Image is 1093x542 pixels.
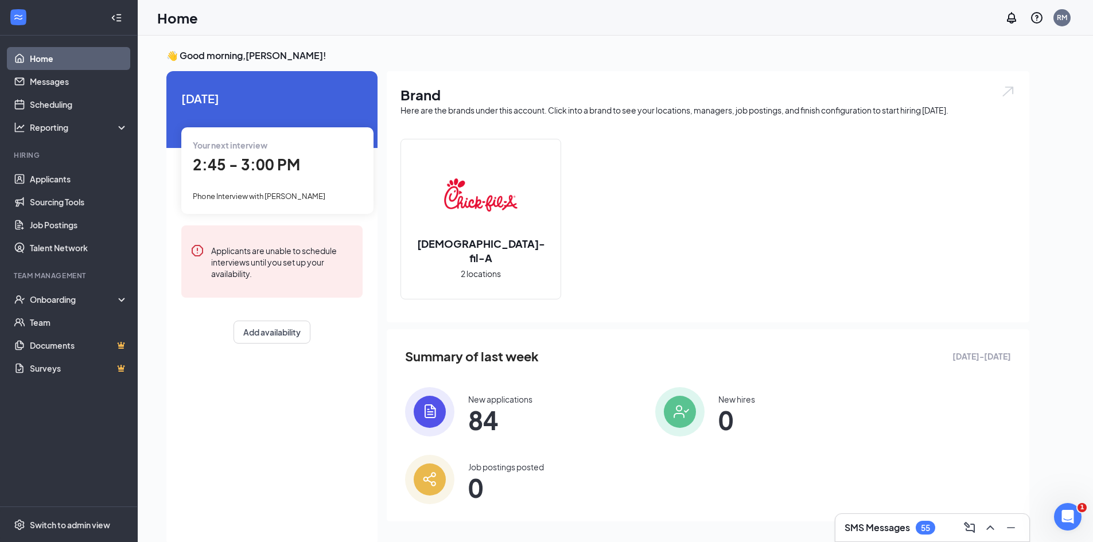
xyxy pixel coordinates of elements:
[211,244,353,279] div: Applicants are unable to schedule interviews until you set up your availability.
[718,393,755,405] div: New hires
[845,521,910,534] h3: SMS Messages
[193,192,325,201] span: Phone Interview with [PERSON_NAME]
[405,346,539,366] span: Summary of last week
[1004,521,1018,535] svg: Minimize
[30,167,128,190] a: Applicants
[30,93,128,116] a: Scheduling
[1078,503,1087,512] span: 1
[30,190,128,213] a: Sourcing Tools
[14,271,126,280] div: Team Management
[30,47,128,70] a: Home
[960,518,979,537] button: ComposeMessage
[981,518,999,537] button: ChevronUp
[181,89,363,107] span: [DATE]
[14,519,25,531] svg: Settings
[193,140,267,150] span: Your next interview
[190,244,204,258] svg: Error
[1057,13,1067,22] div: RM
[405,455,454,504] img: icon
[30,357,128,380] a: SurveysCrown
[111,12,122,24] svg: Collapse
[14,122,25,133] svg: Analysis
[14,294,25,305] svg: UserCheck
[13,11,24,23] svg: WorkstreamLogo
[30,311,128,334] a: Team
[963,521,977,535] svg: ComposeMessage
[921,523,930,533] div: 55
[30,213,128,236] a: Job Postings
[30,122,129,133] div: Reporting
[14,150,126,160] div: Hiring
[30,70,128,93] a: Messages
[461,267,501,280] span: 2 locations
[468,477,544,498] span: 0
[400,104,1016,116] div: Here are the brands under this account. Click into a brand to see your locations, managers, job p...
[30,236,128,259] a: Talent Network
[400,85,1016,104] h1: Brand
[166,49,1029,62] h3: 👋 Good morning, [PERSON_NAME] !
[468,461,544,473] div: Job postings posted
[1054,503,1082,531] iframe: Intercom live chat
[30,334,128,357] a: DocumentsCrown
[1001,85,1016,98] img: open.6027fd2a22e1237b5b06.svg
[1005,11,1018,25] svg: Notifications
[1030,11,1044,25] svg: QuestionInfo
[983,521,997,535] svg: ChevronUp
[157,8,198,28] h1: Home
[30,294,118,305] div: Onboarding
[193,155,300,174] span: 2:45 - 3:00 PM
[444,158,518,232] img: Chick-fil-A
[30,519,110,531] div: Switch to admin view
[718,410,755,430] span: 0
[468,410,532,430] span: 84
[401,236,561,265] h2: [DEMOGRAPHIC_DATA]-fil-A
[405,387,454,436] img: icon
[1002,518,1020,537] button: Minimize
[655,387,705,436] img: icon
[952,350,1011,362] span: [DATE] - [DATE]
[468,393,532,405] div: New applications
[234,321,310,344] button: Add availability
